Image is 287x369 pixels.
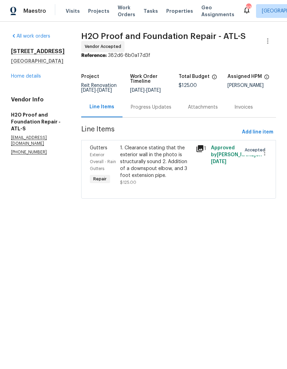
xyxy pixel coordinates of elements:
[91,176,109,182] span: Repair
[130,88,161,93] span: -
[212,74,217,83] span: The total cost of line items that have been proposed by Opendoor. This sum includes line items th...
[201,4,234,18] span: Geo Assignments
[131,104,171,111] div: Progress Updates
[264,74,269,83] span: The hpm assigned to this work order.
[66,8,80,14] span: Visits
[246,4,251,11] div: 93
[88,8,109,14] span: Projects
[179,74,210,79] h5: Total Budget
[11,96,65,103] h4: Vendor Info
[211,159,226,164] span: [DATE]
[120,144,192,179] div: 1. Clearance stating that the exterior wall in the photo is structurally sound 2. Addition of a d...
[81,88,96,93] span: [DATE]
[227,83,276,88] div: [PERSON_NAME]
[81,126,239,139] span: Line Items
[239,126,276,139] button: Add line item
[85,43,124,50] span: Vendor Accepted
[196,144,207,153] div: 1
[188,104,218,111] div: Attachments
[227,74,262,79] h5: Assigned HPM
[81,83,117,93] span: Reit Renovation
[118,4,135,18] span: Work Orders
[211,146,262,164] span: Approved by [PERSON_NAME] on
[179,83,197,88] span: $125.00
[89,103,114,110] div: Line Items
[90,153,116,171] span: Exterior Overall - Rain Gutters
[81,74,99,79] h5: Project
[81,88,112,93] span: -
[81,32,246,40] span: H2O Proof and Foundation Repair - ATL-S
[120,180,136,185] span: $125.00
[81,53,107,58] b: Reference:
[143,9,158,13] span: Tasks
[245,147,268,153] span: Accepted
[166,8,193,14] span: Properties
[11,34,50,39] a: All work orders
[11,74,41,79] a: Home details
[146,88,161,93] span: [DATE]
[81,52,276,59] div: 382d6-8b0a17d3f
[130,88,145,93] span: [DATE]
[97,88,112,93] span: [DATE]
[23,8,46,14] span: Maestro
[130,74,179,84] h5: Work Order Timeline
[234,104,253,111] div: Invoices
[242,128,273,137] span: Add line item
[11,111,65,132] h5: H2O Proof and Foundation Repair - ATL-S
[90,146,107,150] span: Gutters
